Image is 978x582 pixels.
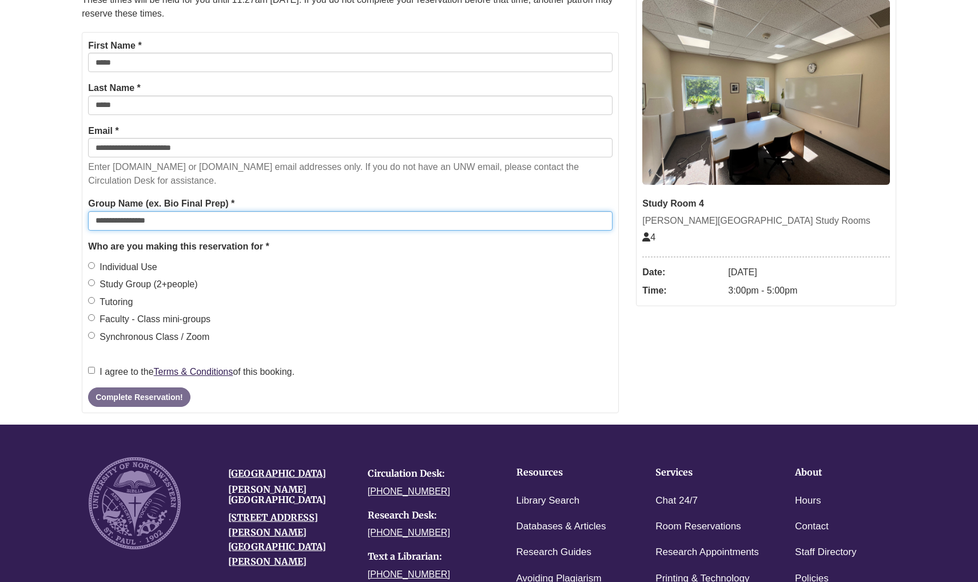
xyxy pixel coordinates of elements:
h4: About [795,468,899,478]
input: Study Group (2+people) [88,279,95,286]
span: The capacity of this space [642,232,655,242]
input: Faculty - Class mini-groups [88,314,95,321]
a: [PHONE_NUMBER] [368,528,450,537]
h4: Resources [516,468,621,478]
label: Faculty - Class mini-groups [88,312,210,327]
label: Tutoring [88,295,133,310]
button: Complete Reservation! [88,387,190,407]
label: Group Name (ex. Bio Final Prep) * [88,196,234,211]
h4: [PERSON_NAME][GEOGRAPHIC_DATA] [228,485,351,505]
a: Terms & Conditions [154,367,233,377]
div: Study Room 4 [642,196,890,211]
label: Last Name * [88,81,141,96]
img: UNW seal [89,457,180,549]
a: Library Search [516,493,580,509]
label: Synchronous Class / Zoom [88,330,209,345]
h4: Text a Librarian: [368,552,490,562]
a: Hours [795,493,821,509]
a: [STREET_ADDRESS][PERSON_NAME][GEOGRAPHIC_DATA][PERSON_NAME] [228,512,326,567]
input: I agree to theTerms & Conditionsof this booking. [88,367,95,374]
a: [PHONE_NUMBER] [368,569,450,579]
a: [PHONE_NUMBER] [368,486,450,496]
a: Databases & Articles [516,518,606,535]
a: Contact [795,518,829,535]
dd: 3:00pm - 5:00pm [728,282,890,300]
a: [GEOGRAPHIC_DATA] [228,468,326,479]
h4: Circulation Desk: [368,469,490,479]
h4: Research Desk: [368,510,490,521]
p: Enter [DOMAIN_NAME] or [DOMAIN_NAME] email addresses only. If you do not have an UNW email, pleas... [88,160,613,188]
a: Research Guides [516,544,591,561]
a: Staff Directory [795,544,856,561]
dt: Date: [642,263,722,282]
legend: Who are you making this reservation for * [88,239,613,254]
a: Room Reservations [655,518,741,535]
label: First Name * [88,38,141,53]
h4: Services [655,468,760,478]
label: I agree to the of this booking. [88,365,295,379]
label: Study Group (2+people) [88,277,197,292]
a: Chat 24/7 [655,493,698,509]
input: Tutoring [88,297,95,304]
label: Email * [88,124,118,138]
a: Research Appointments [655,544,759,561]
div: [PERSON_NAME][GEOGRAPHIC_DATA] Study Rooms [642,213,890,228]
label: Individual Use [88,260,157,275]
input: Synchronous Class / Zoom [88,332,95,339]
dt: Time: [642,282,722,300]
dd: [DATE] [728,263,890,282]
input: Individual Use [88,262,95,269]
